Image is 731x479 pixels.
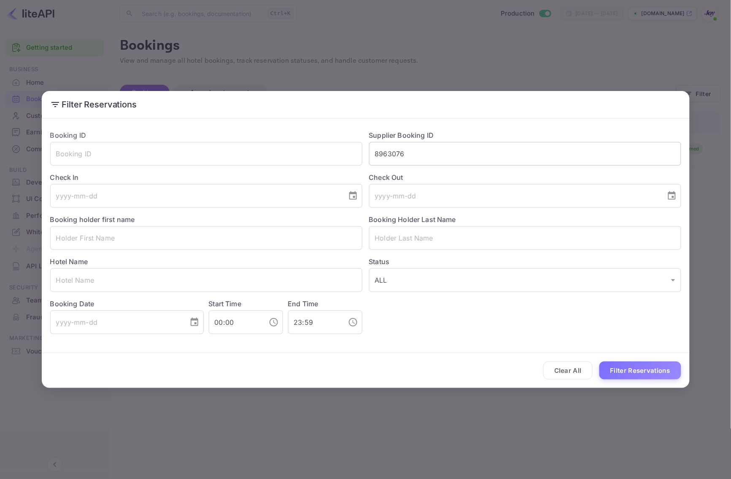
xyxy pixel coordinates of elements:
[369,268,681,292] div: ALL
[369,226,681,250] input: Holder Last Name
[288,300,318,308] label: End Time
[209,300,242,308] label: Start Time
[543,361,593,380] button: Clear All
[345,187,361,204] button: Choose date
[599,361,681,380] button: Filter Reservations
[288,310,341,334] input: hh:mm
[345,314,361,331] button: Choose time, selected time is 11:59 PM
[664,187,680,204] button: Choose date
[209,310,262,334] input: hh:mm
[50,268,362,292] input: Hotel Name
[369,215,456,224] label: Booking Holder Last Name
[186,314,203,331] button: Choose date
[42,91,690,118] h2: Filter Reservations
[50,142,362,166] input: Booking ID
[369,172,681,182] label: Check Out
[50,310,183,334] input: yyyy-mm-dd
[50,226,362,250] input: Holder First Name
[50,257,88,266] label: Hotel Name
[369,257,681,267] label: Status
[265,314,282,331] button: Choose time, selected time is 12:00 AM
[50,299,204,309] label: Booking Date
[369,131,434,139] label: Supplier Booking ID
[369,184,660,208] input: yyyy-mm-dd
[50,131,86,139] label: Booking ID
[50,172,362,182] label: Check In
[369,142,681,166] input: Supplier Booking ID
[50,215,135,224] label: Booking holder first name
[50,184,341,208] input: yyyy-mm-dd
